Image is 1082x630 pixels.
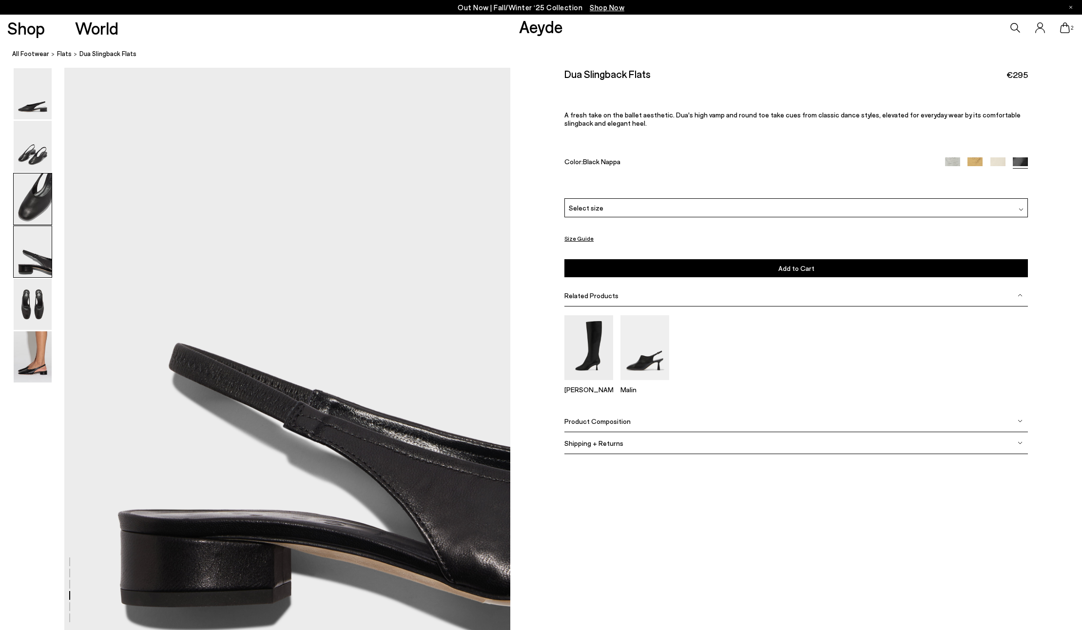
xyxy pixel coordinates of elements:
[620,373,669,394] a: Malin Slingback Mules Malin
[14,226,52,277] img: Dua Slingback Flats - Image 4
[458,1,624,14] p: Out Now | Fall/Winter ‘25 Collection
[1019,207,1024,212] img: svg%3E
[620,385,669,394] p: Malin
[564,385,613,394] p: [PERSON_NAME]
[564,232,594,244] button: Size Guide
[569,203,603,213] span: Select size
[79,49,136,59] span: Dua Slingback Flats
[1018,293,1023,298] img: svg%3E
[7,19,45,37] a: Shop
[564,439,623,447] span: Shipping + Returns
[14,173,52,225] img: Dua Slingback Flats - Image 3
[564,68,651,80] h2: Dua Slingback Flats
[12,49,49,59] a: All Footwear
[1018,440,1023,445] img: svg%3E
[564,111,1028,127] p: A fresh take on the ballet aesthetic. Dua's high vamp and round toe take cues from classic dance ...
[1006,69,1028,81] span: €295
[620,315,669,380] img: Malin Slingback Mules
[564,291,618,300] span: Related Products
[519,16,563,37] a: Aeyde
[1018,419,1023,423] img: svg%3E
[564,373,613,394] a: Catherine High Sock Boots [PERSON_NAME]
[778,264,814,272] span: Add to Cart
[75,19,118,37] a: World
[564,259,1028,277] button: Add to Cart
[14,331,52,382] img: Dua Slingback Flats - Image 6
[1060,22,1070,33] a: 2
[1070,25,1075,31] span: 2
[57,49,72,59] a: flats
[583,157,620,166] span: Black Nappa
[14,279,52,330] img: Dua Slingback Flats - Image 5
[14,68,52,119] img: Dua Slingback Flats - Image 1
[564,417,631,425] span: Product Composition
[12,41,1082,68] nav: breadcrumb
[564,157,930,169] div: Color:
[590,3,624,12] span: Navigate to /collections/new-in
[57,50,72,57] span: flats
[564,315,613,380] img: Catherine High Sock Boots
[14,121,52,172] img: Dua Slingback Flats - Image 2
